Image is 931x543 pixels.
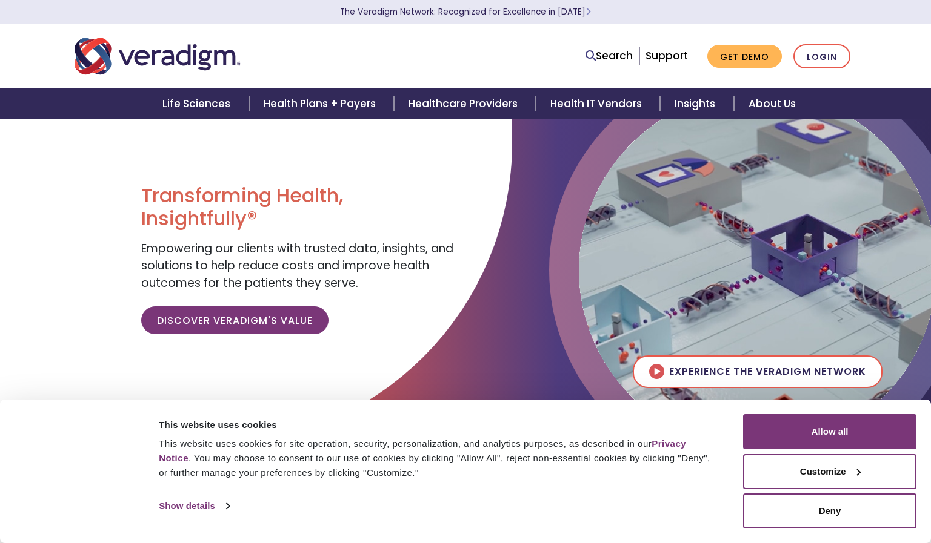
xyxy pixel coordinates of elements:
[340,6,591,18] a: The Veradigm Network: Recognized for Excellence in [DATE]Learn More
[707,45,782,68] a: Get Demo
[743,414,916,449] button: Allow all
[141,306,329,334] a: Discover Veradigm's Value
[536,88,660,119] a: Health IT Vendors
[394,88,536,119] a: Healthcare Providers
[159,436,716,480] div: This website uses cookies for site operation, security, personalization, and analytics purposes, ...
[249,88,394,119] a: Health Plans + Payers
[743,454,916,489] button: Customize
[159,497,229,515] a: Show details
[743,493,916,528] button: Deny
[793,44,850,69] a: Login
[734,88,810,119] a: About Us
[159,418,716,432] div: This website uses cookies
[586,6,591,18] span: Learn More
[646,48,688,63] a: Support
[141,184,456,231] h1: Transforming Health, Insightfully®
[141,240,453,291] span: Empowering our clients with trusted data, insights, and solutions to help reduce costs and improv...
[75,36,241,76] img: Veradigm logo
[586,48,633,64] a: Search
[148,88,249,119] a: Life Sciences
[660,88,733,119] a: Insights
